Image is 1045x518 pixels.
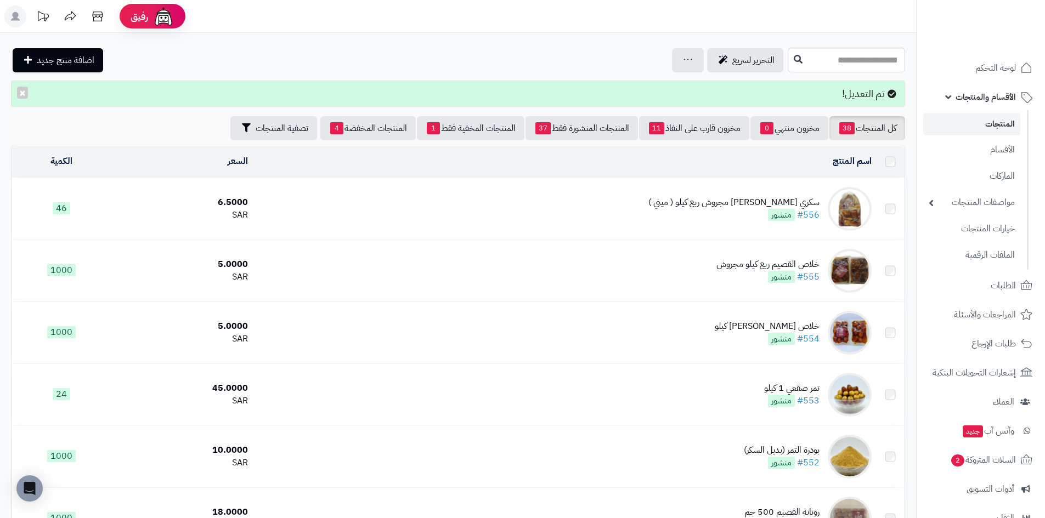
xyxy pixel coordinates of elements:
a: #553 [797,394,820,407]
div: 5.0000 [115,320,248,333]
span: 1 [427,122,440,134]
a: الملفات الرقمية [923,243,1020,267]
span: 38 [839,122,855,134]
span: 37 [535,122,551,134]
span: المراجعات والأسئلة [954,307,1016,322]
span: 1000 [47,264,76,276]
img: بودرة التمر (بديل السكر) [828,435,872,479]
div: SAR [115,457,248,469]
a: المنتجات [923,113,1020,135]
div: SAR [115,333,248,345]
span: 1000 [47,326,76,338]
a: مخزون منتهي0 [750,116,828,140]
span: 24 [53,388,70,400]
span: الأقسام والمنتجات [956,89,1016,105]
a: تحديثات المنصة [29,5,57,30]
div: بودرة التمر (بديل السكر) [744,444,820,457]
span: 0 [760,122,773,134]
button: تصفية المنتجات [230,116,317,140]
a: طلبات الإرجاع [923,331,1038,357]
a: #552 [797,456,820,469]
span: طلبات الإرجاع [971,336,1016,351]
a: السعر [228,155,248,168]
a: #554 [797,332,820,345]
span: منشور [768,271,795,283]
div: خلاص القصيم ربع كيلو مجروش [716,258,820,271]
a: المنتجات المنشورة فقط37 [526,116,638,140]
span: وآتس آب [962,423,1014,439]
span: 4 [330,122,343,134]
a: مخزون قارب على النفاذ11 [639,116,749,140]
span: 1000 [47,450,76,462]
a: إشعارات التحويلات البنكية [923,360,1038,386]
span: منشور [768,395,795,407]
a: لوحة التحكم [923,55,1038,81]
span: 2 [951,454,965,467]
img: سكري ضميد يدوي مجروش ربع كيلو ( ميني ) [828,187,872,231]
span: جديد [963,425,983,437]
span: 11 [649,122,664,134]
a: #556 [797,208,820,221]
div: SAR [115,209,248,221]
a: خيارات المنتجات [923,217,1020,241]
img: تمر صقعي 1 كيلو [828,373,872,417]
a: كل المنتجات38 [829,116,905,140]
a: #555 [797,270,820,283]
span: إشعارات التحويلات البنكية [933,365,1016,380]
div: 5.0000 [115,258,248,271]
a: مواصفات المنتجات [923,191,1020,214]
a: أدوات التسويق [923,476,1038,502]
div: تم التعديل! [11,81,905,107]
a: السلات المتروكة2 [923,447,1038,473]
img: logo-2.png [970,8,1035,31]
div: خلاص [PERSON_NAME] كيلو [715,320,820,333]
a: وآتس آبجديد [923,418,1038,444]
div: Open Intercom Messenger [16,475,43,502]
span: لوحة التحكم [975,60,1016,76]
span: منشور [768,457,795,469]
span: الطلبات [991,278,1016,293]
img: خلاص القصيم ربع كيلو مجروش [828,249,872,293]
img: خلاص القصيم ربع كيلو [828,311,872,355]
a: اضافة منتج جديد [13,48,103,72]
span: منشور [768,333,795,345]
span: العملاء [993,394,1014,409]
span: أدوات التسويق [967,481,1014,497]
a: الطلبات [923,272,1038,299]
button: × [17,87,28,99]
div: SAR [115,395,248,407]
a: اسم المنتج [833,155,872,168]
span: تصفية المنتجات [256,122,308,135]
span: منشور [768,209,795,221]
a: العملاء [923,389,1038,415]
div: 6.5000 [115,196,248,209]
a: الكمية [50,155,72,168]
div: 10.0000 [115,444,248,457]
span: اضافة منتج جديد [37,54,94,67]
a: التحرير لسريع [707,48,783,72]
div: سكري [PERSON_NAME] مجروش ربع كيلو ( ميني ) [648,196,820,209]
a: المنتجات المخفضة4 [320,116,416,140]
a: المراجعات والأسئلة [923,301,1038,328]
a: الماركات [923,164,1020,188]
div: SAR [115,271,248,283]
span: التحرير لسريع [732,54,775,67]
a: المنتجات المخفية فقط1 [417,116,524,140]
span: السلات المتروكة [950,452,1016,468]
div: 45.0000 [115,382,248,395]
span: 46 [53,202,70,214]
img: ai-face.png [152,5,174,27]
a: الأقسام [923,138,1020,162]
div: تمر صقعي 1 كيلو [764,382,820,395]
span: رفيق [131,10,148,23]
